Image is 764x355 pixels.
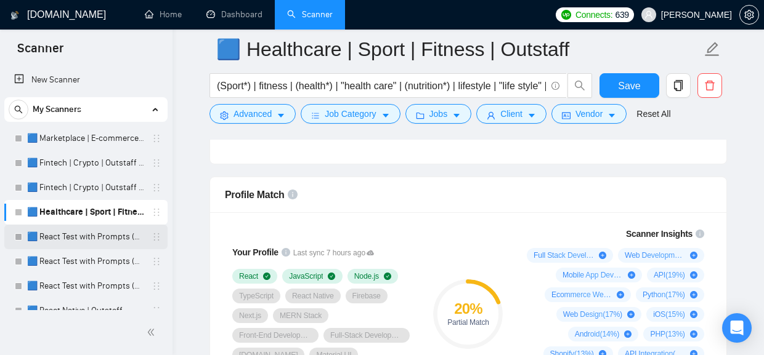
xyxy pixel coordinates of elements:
[666,73,691,98] button: copy
[209,104,296,124] button: settingAdvancedcaret-down
[690,271,697,279] span: plus-circle
[147,326,159,338] span: double-left
[627,311,635,318] span: plus-circle
[624,330,632,338] span: plus-circle
[232,247,278,257] span: Your Profile
[27,126,144,151] a: 🟦 Marketplace | E-commerce | Outstaff
[239,311,261,321] span: Next.js
[626,229,693,238] span: Scanner Insights
[644,10,653,19] span: user
[562,111,571,120] span: idcard
[27,200,144,225] a: 🟦 Healthcare | Sport | Fitness | Outstaff
[527,111,536,120] span: caret-down
[643,290,685,300] span: Python ( 17 %)
[9,100,28,119] button: search
[328,273,335,280] span: check-circle
[698,80,721,91] span: delete
[429,107,448,121] span: Jobs
[575,8,612,22] span: Connects:
[27,175,144,200] a: 🟦 Fintech | Crypto | Outstaff (Mid Rates)
[225,189,285,200] span: Profile Match
[239,271,258,281] span: React
[152,232,161,242] span: holder
[152,207,161,217] span: holder
[352,291,381,301] span: Firebase
[10,6,19,25] img: logo
[4,68,168,92] li: New Scanner
[561,10,571,20] img: upwork-logo.png
[704,41,720,57] span: edit
[599,252,606,259] span: plus-circle
[739,10,759,20] a: setting
[575,329,620,339] span: Android ( 14 %)
[7,39,73,65] span: Scanner
[381,111,390,120] span: caret-down
[567,73,592,98] button: search
[575,107,603,121] span: Vendor
[145,9,182,20] a: homeHome
[654,270,685,280] span: API ( 19 %)
[282,248,290,257] span: info-circle
[263,273,270,280] span: check-circle
[27,274,144,298] a: 🟦 React Test with Prompts (Mid Rates)
[690,311,697,318] span: plus-circle
[27,151,144,175] a: 🟦 Fintech | Crypto | Outstaff (Max - High Rates)
[650,329,685,339] span: PHP ( 13 %)
[152,306,161,316] span: holder
[551,82,559,90] span: info-circle
[690,252,697,259] span: plus-circle
[739,5,759,25] button: setting
[690,330,697,338] span: plus-circle
[625,250,685,260] span: Web Development ( 24 %)
[667,80,690,91] span: copy
[288,189,298,199] span: info-circle
[152,134,161,143] span: holder
[287,9,333,20] a: searchScanner
[405,104,472,124] button: folderJobscaret-down
[27,249,144,274] a: 🟦 React Test with Prompts (High)
[325,107,376,121] span: Job Category
[690,291,697,298] span: plus-circle
[280,311,322,321] span: MERN Stack
[636,107,670,121] a: Reset All
[722,313,752,343] div: Open Intercom Messenger
[289,271,323,281] span: JavaScript
[563,309,622,319] span: Web Design ( 17 %)
[234,107,272,121] span: Advanced
[615,8,628,22] span: 639
[277,111,285,120] span: caret-down
[27,298,144,323] a: 🟦 React Native | Outstaff
[293,247,374,259] span: Last sync 7 hours ago
[354,271,379,281] span: Node.js
[617,291,624,298] span: plus-circle
[220,111,229,120] span: setting
[9,105,28,114] span: search
[476,104,547,124] button: userClientcaret-down
[14,68,158,92] a: New Scanner
[239,291,274,301] span: TypeScript
[568,80,591,91] span: search
[384,273,391,280] span: check-circle
[618,78,640,94] span: Save
[27,225,144,249] a: 🟦 React Test with Prompts (Max)
[33,97,81,122] span: My Scanners
[152,257,161,266] span: holder
[416,111,425,120] span: folder
[500,107,522,121] span: Client
[292,291,334,301] span: React Native
[653,309,685,319] span: iOS ( 15 %)
[551,290,612,300] span: Ecommerce Website Development ( 17 %)
[534,250,594,260] span: Full Stack Development ( 37 %)
[311,111,320,120] span: bars
[563,270,623,280] span: Mobile App Development ( 21 %)
[330,330,403,340] span: Full-Stack Development
[433,319,503,326] div: Partial Match
[452,111,461,120] span: caret-down
[433,301,503,316] div: 20 %
[740,10,758,20] span: setting
[152,281,161,291] span: holder
[152,183,161,193] span: holder
[697,73,722,98] button: delete
[216,34,702,65] input: Scanner name...
[551,104,627,124] button: idcardVendorcaret-down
